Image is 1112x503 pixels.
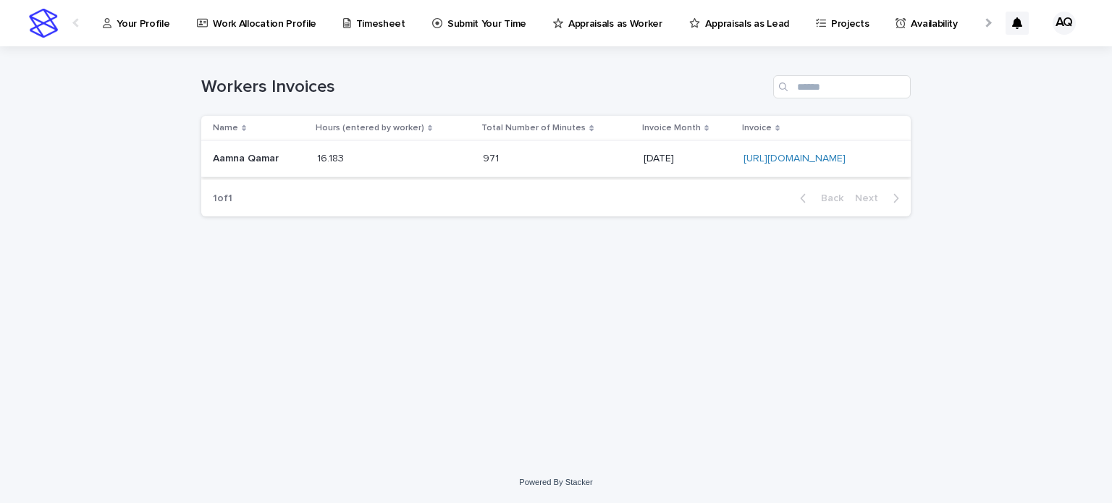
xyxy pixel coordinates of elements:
a: [URL][DOMAIN_NAME] [744,153,846,164]
h1: Workers Invoices [201,77,767,98]
p: 16.183 [317,150,347,165]
span: Back [812,193,843,203]
p: Aamna Qamar [213,150,282,165]
a: Powered By Stacker [519,478,592,486]
p: Invoice [742,120,772,136]
button: Next [849,192,911,205]
p: [DATE] [644,153,732,165]
p: 1 of 1 [201,181,244,216]
button: Back [788,192,849,205]
p: Hours (entered by worker) [316,120,424,136]
img: stacker-logo-s-only.png [29,9,58,38]
span: Next [855,193,887,203]
input: Search [773,75,911,98]
tr: Aamna QamarAamna Qamar 16.18316.183 971971 [DATE][URL][DOMAIN_NAME] [201,141,911,177]
p: 971 [483,150,502,165]
div: AQ [1053,12,1076,35]
p: Name [213,120,238,136]
p: Total Number of Minutes [481,120,586,136]
p: Invoice Month [642,120,701,136]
